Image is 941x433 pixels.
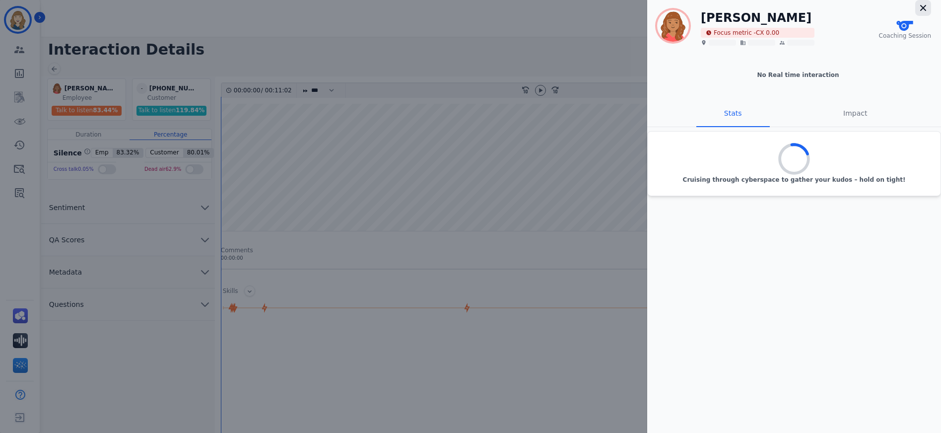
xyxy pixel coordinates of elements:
span: Coaching Session [879,32,931,40]
img: Rounded avatar [657,10,689,42]
span: Focus metric - CX 0.00 [701,28,814,38]
span: Impact [843,109,867,117]
p: Cruising through cyberspace to gather your kudos – hold on tight! [683,176,906,184]
h1: [PERSON_NAME] [701,10,814,26]
div: No Real time interaction [655,71,941,79]
span: Stats [724,109,742,117]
